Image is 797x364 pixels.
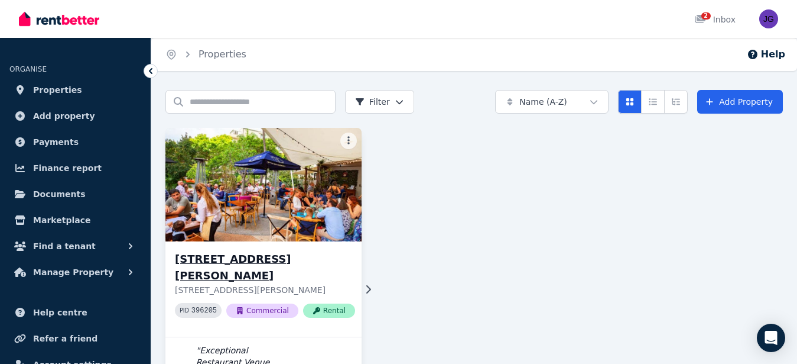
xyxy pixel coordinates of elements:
span: Marketplace [33,213,90,227]
button: Name (A-Z) [495,90,609,114]
a: Properties [199,49,246,60]
span: Help centre [33,305,87,320]
span: Filter [355,96,390,108]
span: Finance report [33,161,102,175]
button: Manage Property [9,260,141,284]
a: Add Property [697,90,783,114]
div: Inbox [694,14,736,25]
button: Compact list view [641,90,665,114]
span: Documents [33,187,86,201]
img: RentBetter [19,10,99,28]
span: Find a tenant [33,239,96,253]
a: 15 Goodwin St, Kangaroo Point[STREET_ADDRESS][PERSON_NAME][STREET_ADDRESS][PERSON_NAME]PID 396205... [165,128,362,337]
span: Add property [33,109,95,123]
div: View options [618,90,688,114]
img: 15 Goodwin St, Kangaroo Point [161,125,367,244]
span: Name (A-Z) [519,96,567,108]
button: Help [747,47,785,62]
span: Rental [303,304,355,318]
button: Expanded list view [664,90,688,114]
span: ORGANISE [9,65,47,73]
span: Refer a friend [33,331,97,346]
a: Payments [9,130,141,154]
a: Refer a friend [9,327,141,350]
a: Add property [9,104,141,128]
code: 396205 [191,307,217,315]
a: Documents [9,182,141,206]
small: PID [180,307,189,314]
button: Card view [618,90,642,114]
h3: [STREET_ADDRESS][PERSON_NAME] [175,251,355,284]
button: More options [340,133,357,149]
span: Properties [33,83,82,97]
button: Filter [345,90,414,114]
a: Help centre [9,301,141,324]
span: Payments [33,135,79,149]
span: Commercial [226,304,298,318]
a: Marketplace [9,208,141,232]
a: Finance report [9,156,141,180]
img: John Garnsworthy [759,9,778,28]
a: Properties [9,78,141,102]
nav: Breadcrumb [151,38,261,71]
p: [STREET_ADDRESS][PERSON_NAME] [175,284,355,296]
span: Manage Property [33,265,113,279]
div: Open Intercom Messenger [757,324,785,352]
span: 2 [701,12,711,20]
button: Find a tenant [9,234,141,258]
